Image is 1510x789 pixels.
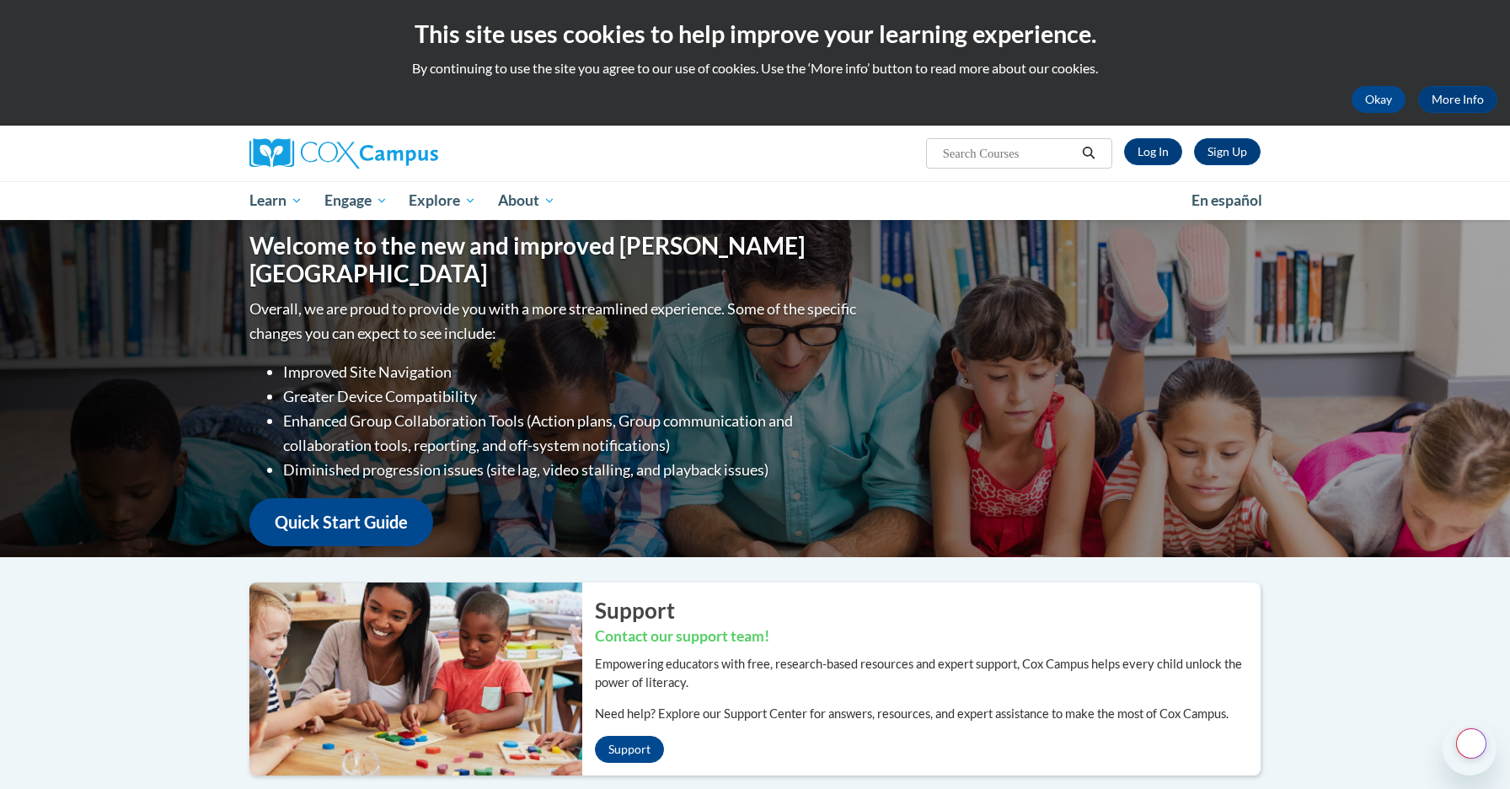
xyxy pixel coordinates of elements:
[1418,86,1497,113] a: More Info
[283,458,860,482] li: Diminished progression issues (site lag, video stalling, and playback issues)
[1352,86,1406,113] button: Okay
[249,297,860,346] p: Overall, we are proud to provide you with a more streamlined experience. Some of the specific cha...
[595,705,1261,723] p: Need help? Explore our Support Center for answers, resources, and expert assistance to make the m...
[249,191,303,211] span: Learn
[409,191,476,211] span: Explore
[1443,722,1497,776] iframe: Button to launch messaging window
[398,181,487,220] a: Explore
[595,626,1261,647] h3: Contact our support team!
[324,191,388,211] span: Engage
[249,138,570,169] a: Cox Campus
[1194,138,1261,165] a: Register
[224,181,1286,220] div: Main menu
[238,181,313,220] a: Learn
[1076,143,1101,164] button: Search
[13,59,1497,78] p: By continuing to use the site you agree to our use of cookies. Use the ‘More info’ button to read...
[249,498,433,546] a: Quick Start Guide
[283,360,860,384] li: Improved Site Navigation
[283,409,860,458] li: Enhanced Group Collaboration Tools (Action plans, Group communication and collaboration tools, re...
[313,181,399,220] a: Engage
[487,181,566,220] a: About
[1124,138,1182,165] a: Log In
[237,582,582,775] img: ...
[249,232,860,288] h1: Welcome to the new and improved [PERSON_NAME][GEOGRAPHIC_DATA]
[1191,191,1262,209] span: En español
[498,191,555,211] span: About
[13,17,1497,51] h2: This site uses cookies to help improve your learning experience.
[595,655,1261,692] p: Empowering educators with free, research-based resources and expert support, Cox Campus helps eve...
[1181,183,1273,218] a: En español
[941,143,1076,164] input: Search Courses
[595,595,1261,625] h2: Support
[249,138,438,169] img: Cox Campus
[595,736,664,763] a: Support
[283,384,860,409] li: Greater Device Compatibility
